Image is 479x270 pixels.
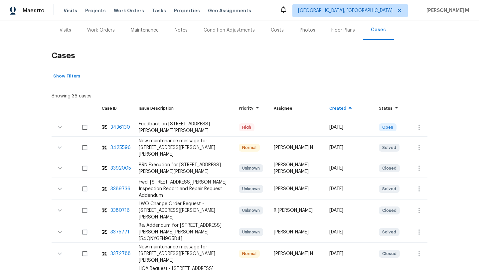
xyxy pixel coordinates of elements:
[174,7,200,14] span: Properties
[274,250,319,257] div: [PERSON_NAME] N
[380,207,399,214] span: Closed
[139,201,228,220] div: LWO Change Order Request - [STREET_ADDRESS][PERSON_NAME][PERSON_NAME]
[60,27,71,34] div: Visits
[271,27,284,34] div: Costs
[102,144,107,151] img: zendesk-icon
[139,105,228,112] div: Issue Description
[329,250,368,257] div: [DATE]
[380,250,399,257] span: Closed
[380,229,399,235] span: Solved
[239,144,259,151] span: Normal
[331,27,355,34] div: Floor Plans
[298,7,393,14] span: [GEOGRAPHIC_DATA], [GEOGRAPHIC_DATA]
[139,222,228,242] div: Re: Addendum for [STREET_ADDRESS][PERSON_NAME][PERSON_NAME] [54QNYGFH9G5D4]
[274,162,319,175] div: [PERSON_NAME] [PERSON_NAME]
[204,27,255,34] div: Condition Adjustments
[139,244,228,264] div: New maintenance message for [STREET_ADDRESS][PERSON_NAME][PERSON_NAME]
[329,165,368,172] div: [DATE]
[114,7,144,14] span: Work Orders
[102,124,107,131] img: zendesk-icon
[102,229,128,235] a: zendesk-icon3375771
[300,27,315,34] div: Photos
[102,124,128,131] a: zendesk-icon3436130
[110,207,130,214] div: 3380716
[239,229,262,235] span: Unknown
[274,229,319,235] div: [PERSON_NAME]
[52,40,427,71] h2: Cases
[53,72,80,80] span: Show Filters
[102,229,107,235] img: zendesk-icon
[380,144,399,151] span: Solved
[87,27,115,34] div: Work Orders
[274,105,319,112] div: Assignee
[139,138,228,158] div: New maintenance message for [STREET_ADDRESS][PERSON_NAME][PERSON_NAME]
[102,105,128,112] div: Case ID
[102,165,128,172] a: zendesk-icon3392005
[110,250,131,257] div: 3372788
[152,8,166,13] span: Tasks
[85,7,106,14] span: Projects
[329,124,368,131] div: [DATE]
[131,27,159,34] div: Maintenance
[102,165,107,172] img: zendesk-icon
[329,144,368,151] div: [DATE]
[371,27,386,33] div: Cases
[139,179,228,199] div: Fwd: [STREET_ADDRESS][PERSON_NAME] Inspection Report and Repair Request Addendum
[208,7,251,14] span: Geo Assignments
[380,186,399,192] span: Solved
[102,207,128,214] a: zendesk-icon3380716
[102,144,128,151] a: zendesk-icon3425596
[239,186,262,192] span: Unknown
[239,165,262,172] span: Unknown
[239,124,254,131] span: High
[175,27,188,34] div: Notes
[23,7,45,14] span: Maestro
[139,121,228,134] div: Feedback on [STREET_ADDRESS][PERSON_NAME][PERSON_NAME]
[274,207,319,214] div: R [PERSON_NAME]
[329,207,368,214] div: [DATE]
[139,162,228,175] div: BRN Execution for [STREET_ADDRESS][PERSON_NAME][PERSON_NAME]
[52,90,91,99] div: Showing 36 cases
[239,105,263,112] div: Priority
[329,186,368,192] div: [DATE]
[110,124,130,131] div: 3436130
[110,144,131,151] div: 3425596
[239,250,259,257] span: Normal
[110,165,131,172] div: 3392005
[102,250,107,257] img: zendesk-icon
[379,105,400,112] div: Status
[110,186,130,192] div: 3389736
[424,7,469,14] span: [PERSON_NAME] M
[329,229,368,235] div: [DATE]
[274,144,319,151] div: [PERSON_NAME] N
[102,186,128,192] a: zendesk-icon3389736
[380,165,399,172] span: Closed
[239,207,262,214] span: Unknown
[329,105,368,112] div: Created
[380,124,396,131] span: Open
[52,71,82,81] button: Show Filters
[110,229,129,235] div: 3375771
[102,207,107,214] img: zendesk-icon
[274,186,319,192] div: [PERSON_NAME]
[102,186,107,192] img: zendesk-icon
[64,7,77,14] span: Visits
[102,250,128,257] a: zendesk-icon3372788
